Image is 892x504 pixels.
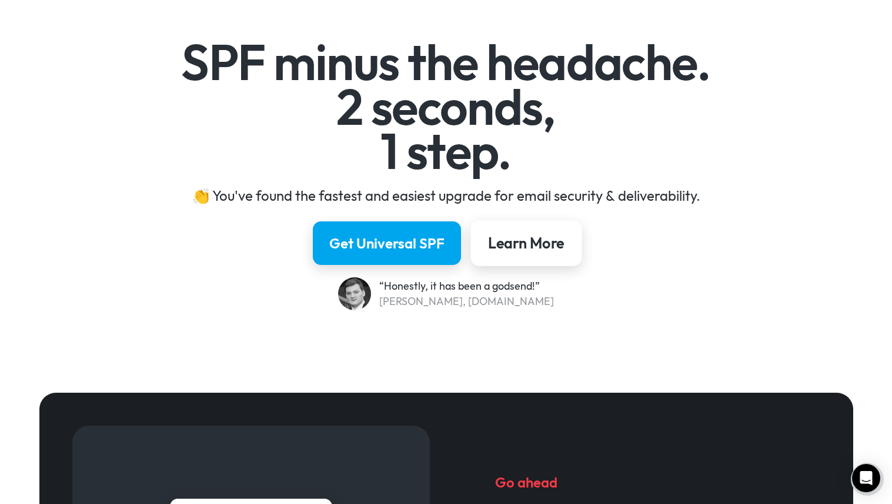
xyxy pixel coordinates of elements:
[105,40,787,174] h1: SPF minus the headache. 2 seconds, 1 step.
[329,234,445,253] div: Get Universal SPF
[379,294,554,309] div: [PERSON_NAME], [DOMAIN_NAME]
[852,464,880,492] div: Open Intercom Messenger
[379,278,554,294] div: “Honestly, it has been a godsend!”
[105,186,787,205] div: 👏 You've found the fastest and easiest upgrade for email security & deliverability.
[488,233,564,253] div: Learn More
[313,221,461,265] a: Get Universal SPF
[471,220,582,266] a: Learn More
[495,473,787,492] h5: Go ahead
